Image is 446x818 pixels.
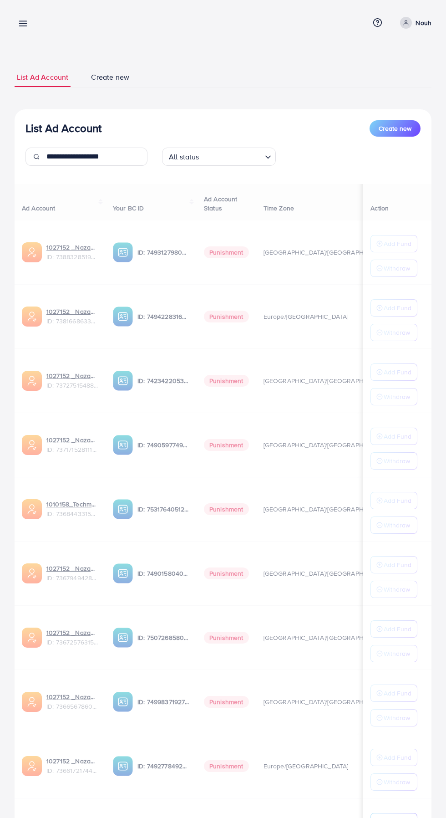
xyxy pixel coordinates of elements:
[416,17,431,28] p: Nouh
[202,148,261,164] input: Search for option
[162,148,276,166] div: Search for option
[370,120,421,137] button: Create new
[407,777,439,811] iframe: Chat
[91,72,129,82] span: Create new
[17,72,68,82] span: List Ad Account
[396,17,431,29] a: Nouh
[379,124,411,133] span: Create new
[25,122,101,135] h3: List Ad Account
[167,150,201,164] span: All status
